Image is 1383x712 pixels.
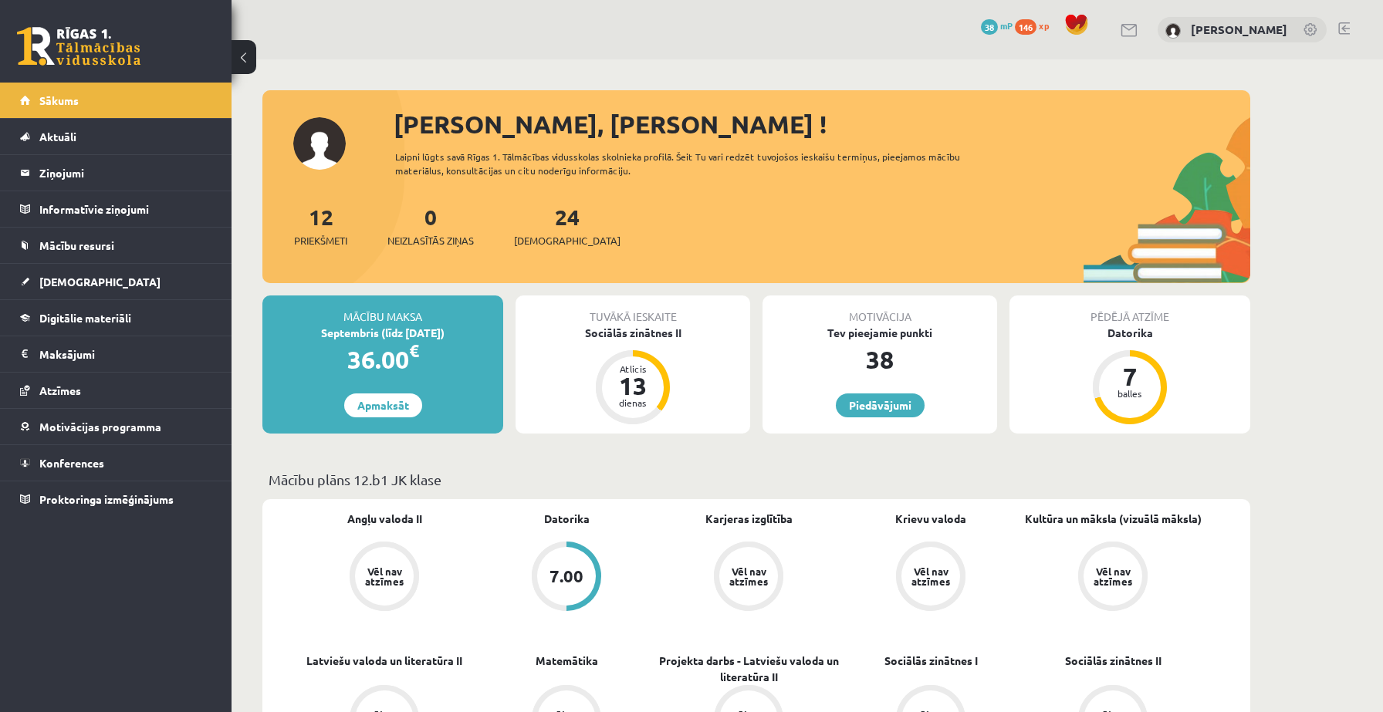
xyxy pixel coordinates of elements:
[262,325,503,341] div: Septembris (līdz [DATE])
[1009,325,1250,341] div: Datorika
[1039,19,1049,32] span: xp
[39,155,212,191] legend: Ziņojumi
[20,264,212,299] a: [DEMOGRAPHIC_DATA]
[536,653,598,669] a: Matemātika
[363,566,406,586] div: Vēl nav atzīmes
[1009,325,1250,427] a: Datorika 7 balles
[836,393,925,417] a: Piedāvājumi
[39,311,131,325] span: Digitālie materiāli
[763,341,997,378] div: 38
[705,511,793,527] a: Karjeras izglītība
[39,130,76,143] span: Aktuāli
[262,341,503,378] div: 36.00
[20,300,212,336] a: Digitālie materiāli
[39,383,81,397] span: Atzīmes
[840,542,1022,614] a: Vēl nav atzīmes
[1091,566,1134,586] div: Vēl nav atzīmes
[1009,295,1250,325] div: Pēdējā atzīme
[17,27,140,66] a: Rīgas 1. Tālmācības vidusskola
[475,542,658,614] a: 7.00
[344,393,422,417] a: Apmaksāt
[1015,19,1036,35] span: 146
[20,155,212,191] a: Ziņojumi
[347,511,422,527] a: Angļu valoda II
[20,481,212,517] a: Proktoringa izmēģinājums
[514,203,620,248] a: 24[DEMOGRAPHIC_DATA]
[20,191,212,227] a: Informatīvie ziņojumi
[394,106,1250,143] div: [PERSON_NAME], [PERSON_NAME] !
[763,295,997,325] div: Motivācija
[1000,19,1013,32] span: mP
[544,511,590,527] a: Datorika
[981,19,998,35] span: 38
[20,445,212,481] a: Konferences
[1022,542,1204,614] a: Vēl nav atzīmes
[981,19,1013,32] a: 38 mP
[514,233,620,248] span: [DEMOGRAPHIC_DATA]
[306,653,462,669] a: Latviešu valoda un literatūra II
[1065,653,1162,669] a: Sociālās zinātnes II
[610,364,656,373] div: Atlicis
[658,653,840,685] a: Projekta darbs - Latviešu valoda un literatūra II
[516,295,750,325] div: Tuvākā ieskaite
[39,191,212,227] legend: Informatīvie ziņojumi
[39,238,114,252] span: Mācību resursi
[294,233,347,248] span: Priekšmeti
[1107,364,1153,389] div: 7
[658,542,840,614] a: Vēl nav atzīmes
[409,339,419,362] span: €
[610,398,656,407] div: dienas
[39,336,212,372] legend: Maksājumi
[20,228,212,263] a: Mācību resursi
[20,373,212,408] a: Atzīmes
[895,511,966,527] a: Krievu valoda
[387,203,474,248] a: 0Neizlasītās ziņas
[1107,389,1153,398] div: balles
[269,469,1244,490] p: Mācību plāns 12.b1 JK klase
[39,492,174,506] span: Proktoringa izmēģinājums
[387,233,474,248] span: Neizlasītās ziņas
[39,456,104,470] span: Konferences
[262,295,503,325] div: Mācību maksa
[20,409,212,444] a: Motivācijas programma
[39,93,79,107] span: Sākums
[39,275,161,289] span: [DEMOGRAPHIC_DATA]
[39,420,161,434] span: Motivācijas programma
[1165,23,1181,39] img: Madars Fiļencovs
[549,568,583,585] div: 7.00
[516,325,750,341] div: Sociālās zinātnes II
[763,325,997,341] div: Tev pieejamie punkti
[727,566,770,586] div: Vēl nav atzīmes
[1015,19,1057,32] a: 146 xp
[1025,511,1202,527] a: Kultūra un māksla (vizuālā māksla)
[516,325,750,427] a: Sociālās zinātnes II Atlicis 13 dienas
[909,566,952,586] div: Vēl nav atzīmes
[610,373,656,398] div: 13
[1191,22,1287,37] a: [PERSON_NAME]
[20,336,212,372] a: Maksājumi
[20,83,212,118] a: Sākums
[294,203,347,248] a: 12Priekšmeti
[884,653,978,669] a: Sociālās zinātnes I
[395,150,988,177] div: Laipni lūgts savā Rīgas 1. Tālmācības vidusskolas skolnieka profilā. Šeit Tu vari redzēt tuvojošo...
[20,119,212,154] a: Aktuāli
[293,542,475,614] a: Vēl nav atzīmes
